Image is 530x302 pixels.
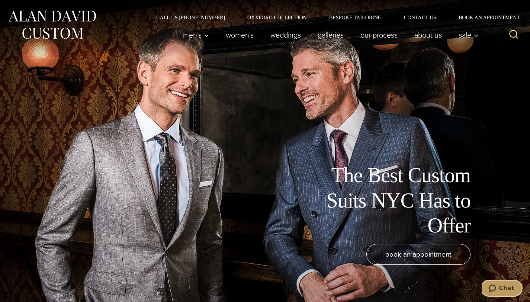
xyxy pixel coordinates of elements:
[450,28,483,42] button: Sale sub menu toggle
[385,249,452,260] span: book an appointment
[303,163,470,238] h1: The Best Custom Suits NYC Has to Offer
[406,28,450,42] a: About Us
[145,15,523,20] nav: Secondary Navigation
[175,28,483,42] nav: Primary Navigation
[447,15,523,20] a: Book an Appointment
[218,28,262,42] a: Women’s
[482,280,523,298] iframe: Opens a widget where you can chat to one of our agents
[262,28,309,42] a: weddings
[393,15,447,20] a: Contact Us
[7,8,97,41] img: Alan David Custom
[309,28,352,42] a: Galleries
[505,26,523,44] button: View Search Form
[352,28,406,42] a: Our Process
[175,28,218,42] button: Child menu of Men’s
[145,15,236,20] a: Call Us [PHONE_NUMBER]
[318,15,393,20] a: Bespoke Tailoring
[366,244,470,265] a: book an appointment
[236,15,318,20] a: Oxxford Collection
